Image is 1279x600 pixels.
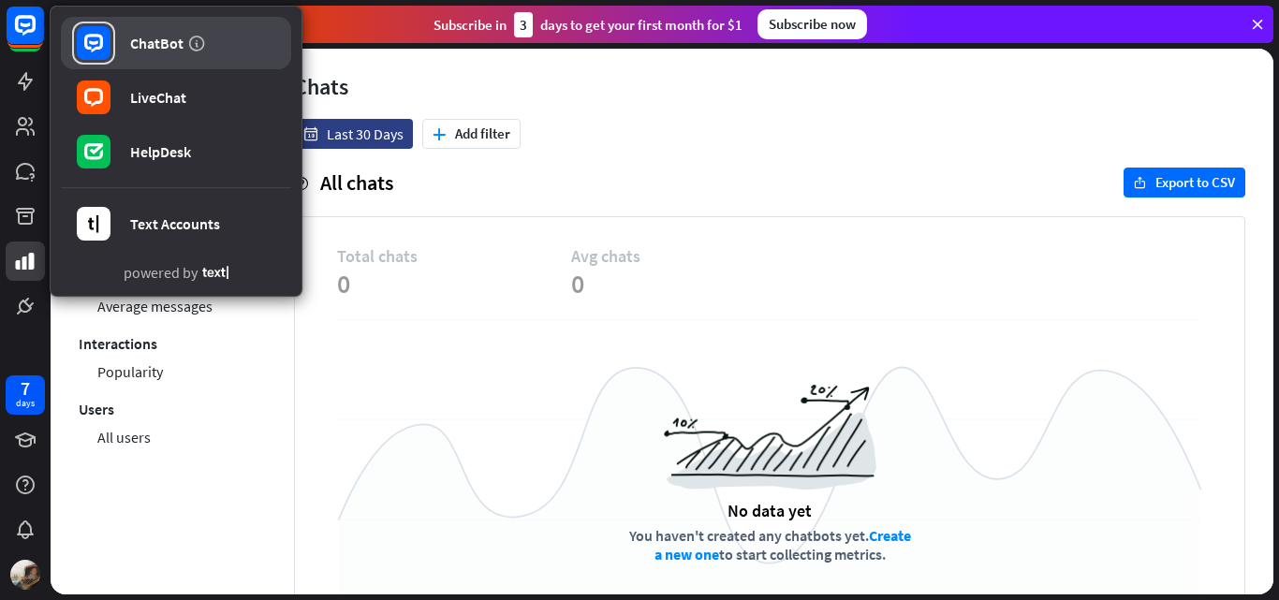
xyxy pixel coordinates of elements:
[16,397,35,410] div: days
[514,12,533,37] div: 3
[21,380,30,397] div: 7
[1134,177,1146,189] i: export
[1124,168,1245,198] button: exportExport to CSV
[97,292,213,320] a: Average messages
[422,119,521,149] button: plusAdd filter
[79,395,114,423] a: Users
[728,500,812,521] div: No data yet
[337,267,571,300] span: 0
[433,128,446,140] i: plus
[337,245,571,267] span: Total chats
[320,169,393,196] span: All chats
[97,358,163,386] a: Popularity
[654,526,911,563] a: Create a new one
[664,385,876,490] img: a6954988516a0971c967.png
[627,526,913,563] div: You haven't created any chatbots yet. to start collecting metrics.
[571,245,805,267] span: Avg chats
[757,9,867,39] div: Subscribe now
[79,329,157,358] a: Interactions
[434,12,742,37] div: Subscribe in days to get your first month for $1
[294,72,1245,101] div: Chats
[97,423,151,451] a: All users
[15,7,71,64] button: Open LiveChat chat widget
[303,127,317,141] i: date
[6,375,45,415] a: 7 days
[327,124,404,143] span: Last 30 Days
[571,267,805,300] span: 0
